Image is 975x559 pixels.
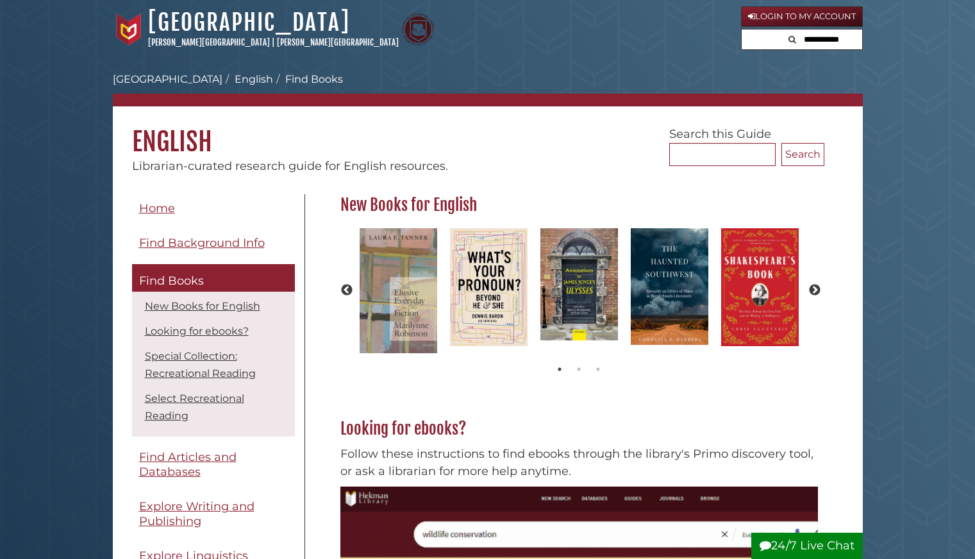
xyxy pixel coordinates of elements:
img: Annotations to James Joyce's Ulysses [534,222,624,347]
a: Home [132,194,295,223]
button: Search [781,143,824,166]
a: English [235,73,273,85]
a: [GEOGRAPHIC_DATA] [148,8,350,37]
a: Select Recreational Reading [145,392,244,422]
h1: English [113,106,863,158]
span: Find Articles and Databases [139,450,237,479]
img: The Elusive Everyday in the Fiction of Marilynne Robinson [353,222,444,360]
img: Calvin Theological Seminary [402,13,434,46]
button: 2 of 2 [572,363,585,376]
img: What's Your Pronoun? Beyond He and She [444,222,534,353]
a: Find Books [132,264,295,292]
a: [PERSON_NAME][GEOGRAPHIC_DATA] [148,37,270,47]
a: Find Articles and Databases [132,443,295,486]
a: New Books for English [145,300,260,312]
button: 24/7 Live Chat [751,533,863,559]
span: Librarian-curated research guide for English resources. [132,159,448,173]
h2: New Books for English [334,195,824,215]
a: Login to My Account [741,6,863,27]
span: Home [139,201,175,215]
i: Search [788,35,796,44]
button: Next [808,284,821,297]
p: Follow these instructions to find ebooks through the library's Primo discovery tool, or ask a lib... [340,446,818,480]
button: Previous [340,284,353,297]
span: Find Background Info [139,236,265,250]
a: Find Background Info [132,229,295,258]
a: [PERSON_NAME][GEOGRAPHIC_DATA] [277,37,399,47]
a: [GEOGRAPHIC_DATA] [113,73,222,85]
li: Find Books [273,72,343,87]
span: Explore Writing and Publishing [139,499,254,528]
button: 1 of 2 [553,363,566,376]
h2: Looking for ebooks? [334,419,824,439]
span: Find Books [139,274,204,288]
button: Search [785,29,800,47]
a: Special Collection: Recreational Reading [145,350,256,380]
img: Calvin University [113,13,145,46]
button: 3 of 2 [592,363,604,376]
nav: breadcrumb [113,72,863,106]
a: Explore Writing and Publishing [132,492,295,535]
a: Looking for ebooks? [145,325,249,337]
span: | [272,37,275,47]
